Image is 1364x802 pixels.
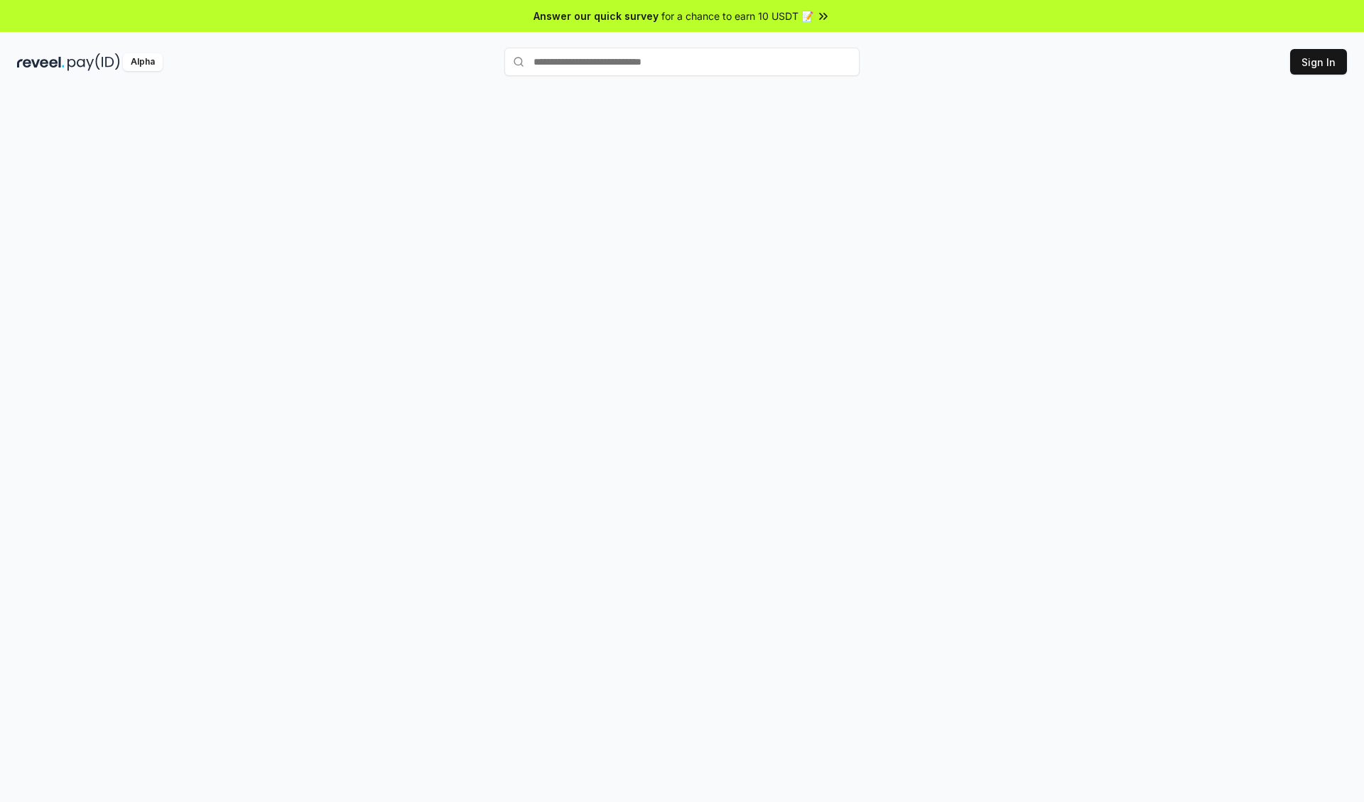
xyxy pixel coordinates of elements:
img: pay_id [67,53,120,71]
div: Alpha [123,53,163,71]
img: reveel_dark [17,53,65,71]
button: Sign In [1290,49,1347,75]
span: Answer our quick survey [534,9,659,23]
span: for a chance to earn 10 USDT 📝 [661,9,813,23]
